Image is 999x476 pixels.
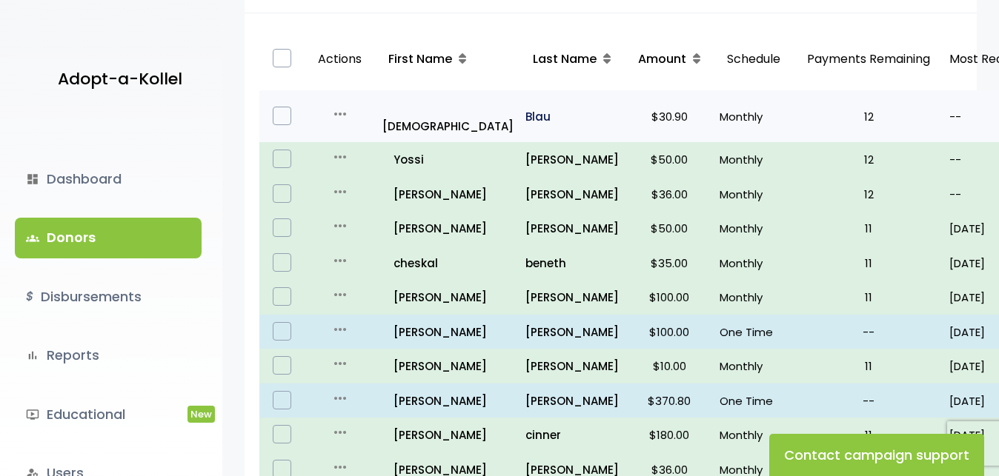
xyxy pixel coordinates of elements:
a: [PERSON_NAME] [525,356,619,376]
i: more_horiz [331,458,349,476]
p: Adopt-a-Kollel [58,64,182,94]
p: 11 [800,218,937,238]
a: beneth [525,253,619,273]
p: Schedule [720,34,788,85]
a: Yossi [382,150,514,170]
p: Monthly [720,107,788,127]
a: bar_chartReports [15,335,202,375]
i: bar_chart [26,349,39,362]
i: more_horiz [331,286,349,304]
a: [PERSON_NAME] [382,391,514,411]
p: -- [800,391,937,411]
p: Monthly [720,425,788,445]
p: 12 [800,107,937,127]
span: New [187,406,215,423]
p: 11 [800,253,937,273]
a: [PERSON_NAME] [382,218,514,238]
i: more_horiz [331,355,349,372]
a: [PERSON_NAME] [525,322,619,342]
p: $35.00 [631,253,708,273]
a: [PERSON_NAME] [525,391,619,411]
i: more_horiz [331,183,349,201]
p: $50.00 [631,150,708,170]
i: ondemand_video [26,408,39,421]
p: $30.90 [631,107,708,127]
a: [PERSON_NAME] [382,356,514,376]
a: [PERSON_NAME] [525,184,619,204]
i: more_horiz [331,105,349,123]
i: more_horiz [331,321,349,338]
span: Amount [638,50,686,67]
i: more_horiz [331,217,349,235]
p: 11 [800,356,937,376]
p: Payments Remaining [800,34,937,85]
a: $Disbursements [15,277,202,317]
i: more_horiz [331,148,349,166]
i: $ [26,286,33,308]
a: [PERSON_NAME] [525,218,619,238]
p: 11 [800,287,937,307]
p: $100.00 [631,322,708,342]
span: First Name [388,50,452,67]
p: Monthly [720,218,788,238]
p: Monthly [720,287,788,307]
a: [PERSON_NAME] [382,287,514,307]
a: [PERSON_NAME] [525,150,619,170]
i: more_horiz [331,389,349,407]
p: $10.00 [631,356,708,376]
p: One Time [720,322,788,342]
a: cinner [525,425,619,445]
p: Actions [311,34,369,85]
p: 12 [800,184,937,204]
a: dashboardDashboard [15,159,202,199]
p: $100.00 [631,287,708,307]
a: [DEMOGRAPHIC_DATA] [382,96,514,136]
a: Adopt-a-Kollel [50,43,182,115]
p: $50.00 [631,218,708,238]
p: One Time [720,391,788,411]
i: more_horiz [331,423,349,441]
p: $180.00 [631,425,708,445]
p: Monthly [720,184,788,204]
p: -- [800,322,937,342]
p: $36.00 [631,184,708,204]
a: ondemand_videoEducationalNew [15,395,202,435]
a: Blau [525,107,619,127]
i: dashboard [26,172,39,186]
button: Contact campaign support [769,434,984,476]
p: Monthly [720,356,788,376]
span: Last Name [533,50,597,67]
i: more_horiz [331,252,349,269]
p: Monthly [720,253,788,273]
p: Monthly [720,150,788,170]
a: cheskal [382,253,514,273]
p: 12 [800,150,937,170]
a: [PERSON_NAME] [382,425,514,445]
p: $370.80 [631,391,708,411]
a: [PERSON_NAME] [525,287,619,307]
a: [PERSON_NAME] [382,184,514,204]
span: groups [26,232,39,245]
a: [PERSON_NAME] [382,322,514,342]
p: 11 [800,425,937,445]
